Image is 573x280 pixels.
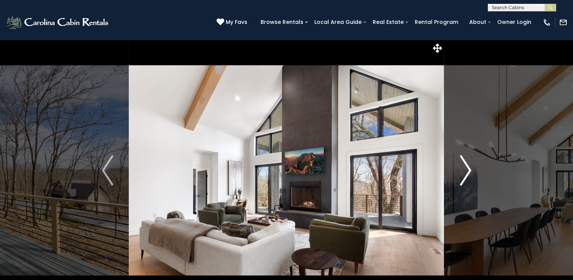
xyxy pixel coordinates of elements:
img: arrow [102,155,113,186]
img: mail-regular-white.png [559,18,567,27]
a: About [465,16,490,28]
a: Owner Login [493,16,535,28]
a: Browse Rentals [257,16,307,28]
img: phone-regular-white.png [543,18,551,27]
img: White-1-2.png [6,15,111,30]
a: My Favs [217,18,249,27]
span: My Favs [226,18,247,26]
a: Local Area Guide [311,16,365,28]
a: Real Estate [369,16,408,28]
a: Rental Program [411,16,462,28]
img: arrow [460,155,471,186]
